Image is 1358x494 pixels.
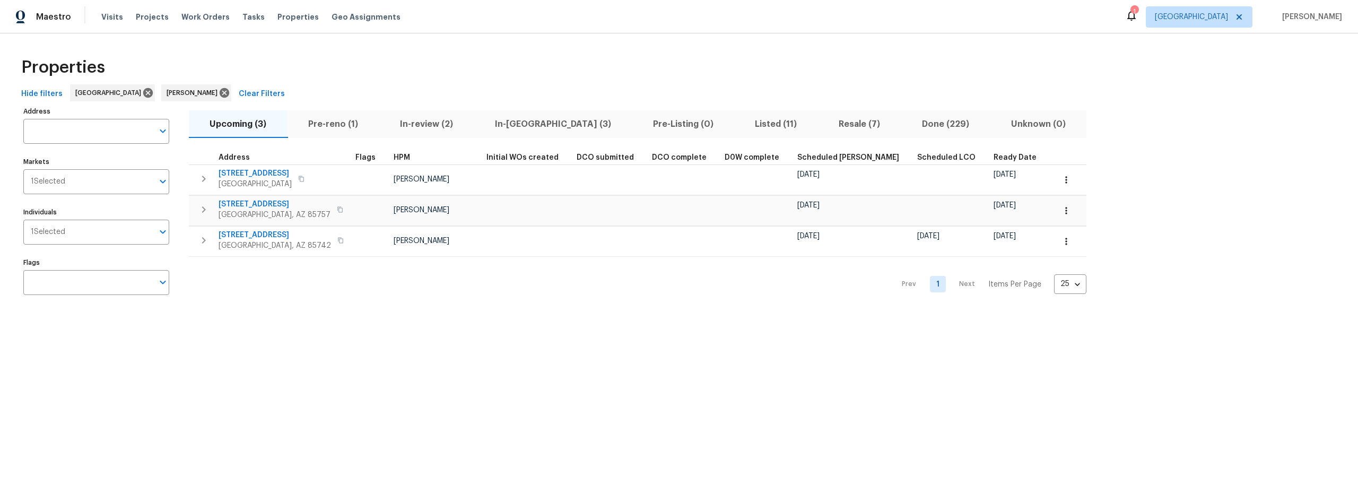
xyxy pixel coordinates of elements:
span: [DATE] [917,232,939,240]
span: [DATE] [797,202,820,209]
p: Items Per Page [988,279,1041,290]
span: [PERSON_NAME] [167,88,222,98]
span: HPM [394,154,410,161]
span: Pre-reno (1) [294,117,373,132]
span: [DATE] [797,171,820,178]
div: 25 [1054,270,1086,298]
span: DCO submitted [577,154,634,161]
span: Done (229) [907,117,983,132]
a: Goto page 1 [930,276,946,292]
span: [STREET_ADDRESS] [219,168,292,179]
span: Tasks [242,13,265,21]
button: Open [155,174,170,189]
span: 1 Selected [31,228,65,237]
span: [DATE] [994,202,1016,209]
span: Listed (11) [741,117,812,132]
label: Individuals [23,209,169,215]
span: Geo Assignments [332,12,401,22]
span: [GEOGRAPHIC_DATA] [219,179,292,189]
button: Hide filters [17,84,67,104]
span: Scheduled [PERSON_NAME] [797,154,899,161]
span: Visits [101,12,123,22]
span: [PERSON_NAME] [394,206,449,214]
span: [DATE] [994,232,1016,240]
button: Clear Filters [234,84,289,104]
span: [PERSON_NAME] [1278,12,1342,22]
span: Maestro [36,12,71,22]
label: Address [23,108,169,115]
span: [GEOGRAPHIC_DATA] [1155,12,1228,22]
span: In-review (2) [386,117,468,132]
span: [PERSON_NAME] [394,176,449,183]
span: DCO complete [652,154,707,161]
span: [PERSON_NAME] [394,237,449,245]
div: [PERSON_NAME] [161,84,231,101]
span: D0W complete [725,154,779,161]
span: [DATE] [797,232,820,240]
span: Clear Filters [239,88,285,101]
span: Properties [21,62,105,73]
span: Hide filters [21,88,63,101]
span: Upcoming (3) [195,117,281,132]
button: Open [155,275,170,290]
label: Flags [23,259,169,266]
span: Ready Date [994,154,1037,161]
span: [GEOGRAPHIC_DATA], AZ 85742 [219,240,331,251]
span: [DATE] [994,171,1016,178]
div: 1 [1130,6,1138,17]
span: [GEOGRAPHIC_DATA], AZ 85757 [219,210,330,220]
span: [GEOGRAPHIC_DATA] [75,88,145,98]
div: [GEOGRAPHIC_DATA] [70,84,155,101]
span: Properties [277,12,319,22]
span: Scheduled LCO [917,154,976,161]
nav: Pagination Navigation [892,263,1086,306]
button: Open [155,224,170,239]
span: [STREET_ADDRESS] [219,199,330,210]
span: Unknown (0) [996,117,1080,132]
span: Resale (7) [824,117,895,132]
span: Projects [136,12,169,22]
span: Pre-Listing (0) [638,117,728,132]
span: In-[GEOGRAPHIC_DATA] (3) [480,117,625,132]
label: Markets [23,159,169,165]
button: Open [155,124,170,138]
span: [STREET_ADDRESS] [219,230,331,240]
span: Work Orders [181,12,230,22]
span: Flags [355,154,376,161]
span: 1 Selected [31,177,65,186]
span: Address [219,154,250,161]
span: Initial WOs created [486,154,559,161]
